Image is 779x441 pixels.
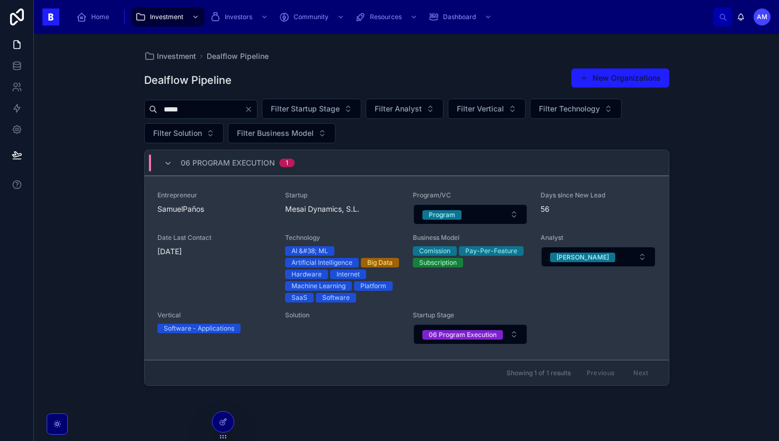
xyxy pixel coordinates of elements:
a: Investment [132,7,205,27]
span: Days since New Lead [541,191,656,200]
span: Business Model [413,234,528,242]
span: Program/VC [413,191,528,200]
a: Investment [144,51,196,62]
span: Investment [150,13,183,21]
button: Select Button [448,99,526,119]
button: Select Button [413,324,527,344]
span: SamuelPaños [157,204,272,214]
a: Community [276,7,350,27]
p: [DATE] [157,246,182,257]
a: Dashboard [425,7,497,27]
a: Investors [207,7,273,27]
span: Investors [225,13,252,21]
div: [PERSON_NAME] [556,253,609,262]
span: Startup Stage [413,311,528,319]
span: Filter Vertical [457,103,504,114]
div: Subscription [419,258,457,267]
button: Unselect ADRIAN [550,252,615,262]
div: Software - Applications [164,324,234,333]
span: Showing 1 of 1 results [507,369,571,377]
button: Select Button [144,123,224,143]
span: Filter Solution [153,128,202,139]
span: 06 Program Execution [181,158,275,168]
div: Hardware [291,270,322,279]
div: Platform [360,281,386,291]
span: Technology [285,234,400,242]
span: Filter Analyst [375,103,422,114]
a: Home [73,7,117,27]
span: Analyst [541,234,656,242]
button: Select Button [228,123,335,143]
button: New Organizations [571,68,669,88]
div: AI &#38; ML [291,246,328,256]
button: Select Button [262,99,361,119]
a: Dealflow Pipeline [207,51,269,62]
span: Startup [285,191,400,200]
div: SaaS [291,293,307,302]
span: Solution [285,311,400,319]
span: Filter Business Model [237,128,314,139]
a: Resources [352,7,423,27]
button: Select Button [530,99,622,119]
div: 06 Program Execution [429,330,497,340]
div: Machine Learning [291,281,346,291]
div: Pay-Per-Feature [465,246,517,256]
span: 56 [541,204,656,214]
div: Artificial Intelligence [291,258,352,267]
button: Select Button [366,99,444,119]
div: Comission [419,246,450,256]
span: Vertical [157,311,272,319]
span: Resources [370,13,402,21]
span: Investment [157,51,196,62]
span: AM [757,13,767,21]
div: Program [429,210,455,220]
span: Filter Technology [539,103,600,114]
span: Community [294,13,329,21]
span: Date Last Contact [157,234,272,242]
button: Clear [244,105,257,114]
img: App logo [42,8,59,25]
span: Dashboard [443,13,476,21]
div: Internet [337,270,360,279]
span: Mesai Dynamics, S.L. [285,204,400,214]
div: Software [322,293,350,302]
button: Select Button [541,247,655,267]
span: Home [91,13,109,21]
div: scrollable content [68,5,713,29]
div: 1 [286,159,288,167]
h1: Dealflow Pipeline [144,73,232,88]
button: Select Button [413,204,527,224]
span: Entrepreneur [157,191,272,200]
a: EntrepreneurSamuelPañosStartupMesai Dynamics, S.L.Program/VCSelect ButtonDays since New Lead56Dat... [145,176,669,360]
div: Big Data [367,258,393,267]
span: Filter Startup Stage [271,103,340,114]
